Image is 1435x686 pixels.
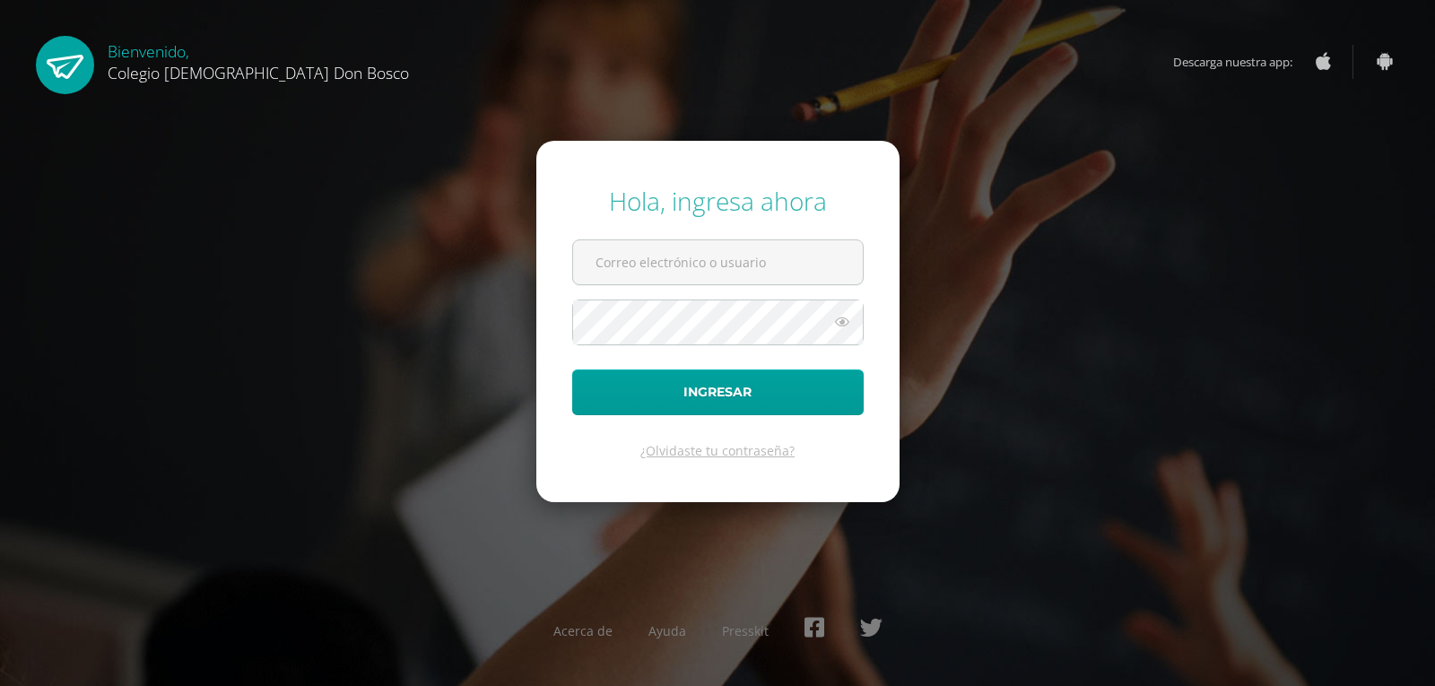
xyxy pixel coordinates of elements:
div: Hola, ingresa ahora [572,184,864,218]
input: Correo electrónico o usuario [573,240,863,284]
a: ¿Olvidaste tu contraseña? [640,442,795,459]
a: Ayuda [648,622,686,639]
span: Colegio [DEMOGRAPHIC_DATA] Don Bosco [108,62,409,83]
div: Bienvenido, [108,36,409,83]
button: Ingresar [572,369,864,415]
span: Descarga nuestra app: [1173,45,1310,79]
a: Presskit [722,622,769,639]
a: Acerca de [553,622,613,639]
